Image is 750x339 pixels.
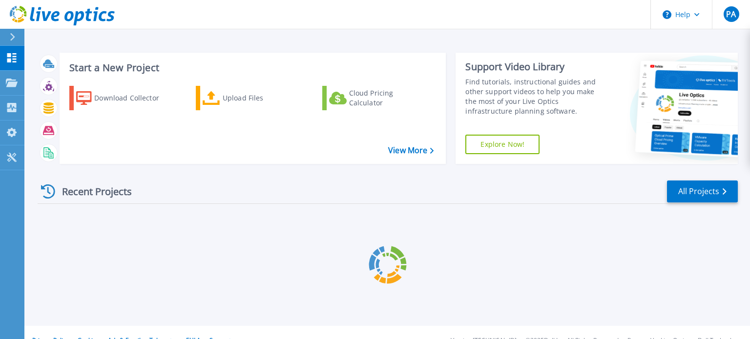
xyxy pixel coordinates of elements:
div: Support Video Library [465,60,607,73]
a: Cloud Pricing Calculator [322,86,431,110]
div: Find tutorials, instructional guides and other support videos to help you make the most of your L... [465,77,607,116]
a: Upload Files [196,86,305,110]
a: View More [388,146,434,155]
div: Recent Projects [38,179,145,203]
div: Cloud Pricing Calculator [349,88,427,108]
a: All Projects [667,180,738,202]
a: Download Collector [69,86,178,110]
a: Explore Now! [465,135,540,154]
div: Upload Files [223,88,301,108]
span: PA [726,10,736,18]
div: Download Collector [94,88,172,108]
h3: Start a New Project [69,62,434,73]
